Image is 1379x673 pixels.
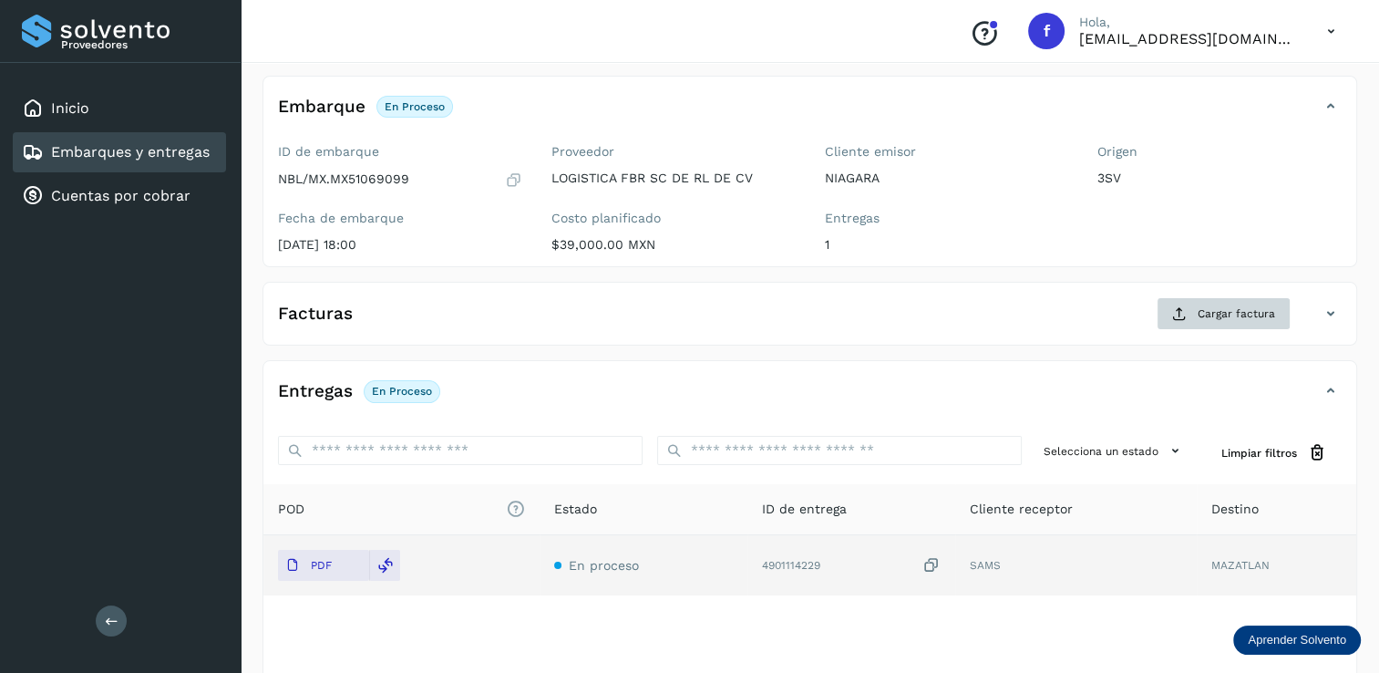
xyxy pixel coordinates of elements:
p: $39,000.00 MXN [551,237,796,253]
span: Cargar factura [1198,305,1275,322]
a: Cuentas por cobrar [51,187,190,204]
p: [DATE] 18:00 [278,237,522,253]
div: EmbarqueEn proceso [263,91,1356,137]
span: Estado [554,500,597,519]
h4: Facturas [278,304,353,325]
p: PDF [311,559,332,572]
p: En proceso [385,100,445,113]
p: 3SV [1097,171,1342,186]
p: LOGISTICA FBR SC DE RL DE CV [551,171,796,186]
span: POD [278,500,525,519]
h4: Entregas [278,381,353,402]
button: Cargar factura [1157,297,1291,330]
label: Proveedor [551,144,796,160]
div: Inicio [13,88,226,129]
div: Cuentas por cobrar [13,176,226,216]
a: Embarques y entregas [51,143,210,160]
label: Fecha de embarque [278,211,522,226]
label: Costo planificado [551,211,796,226]
p: 1 [825,237,1069,253]
button: Limpiar filtros [1207,436,1342,470]
button: Selecciona un estado [1036,436,1192,466]
span: Limpiar filtros [1221,445,1297,461]
p: facturacion@logisticafbr.com.mx [1079,30,1298,47]
td: SAMS [955,535,1197,595]
div: Embarques y entregas [13,132,226,172]
button: PDF [278,550,369,581]
p: Proveedores [61,38,219,51]
span: Destino [1211,500,1259,519]
span: ID de entrega [762,500,847,519]
label: Entregas [825,211,1069,226]
h4: Embarque [278,97,365,118]
a: Inicio [51,99,89,117]
div: Reemplazar POD [369,550,400,581]
div: FacturasCargar factura [263,297,1356,345]
div: EntregasEn proceso [263,376,1356,421]
p: NIAGARA [825,171,1069,186]
span: Cliente receptor [970,500,1073,519]
p: Aprender Solvento [1248,633,1346,647]
label: Cliente emisor [825,144,1069,160]
div: 4901114229 [762,556,941,575]
p: En proceso [372,385,432,398]
div: Aprender Solvento [1233,626,1361,655]
p: NBL/MX.MX51069099 [278,171,409,187]
label: Origen [1097,144,1342,160]
label: ID de embarque [278,144,522,160]
td: MAZATLAN [1197,535,1356,595]
span: En proceso [569,558,639,573]
p: Hola, [1079,15,1298,30]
